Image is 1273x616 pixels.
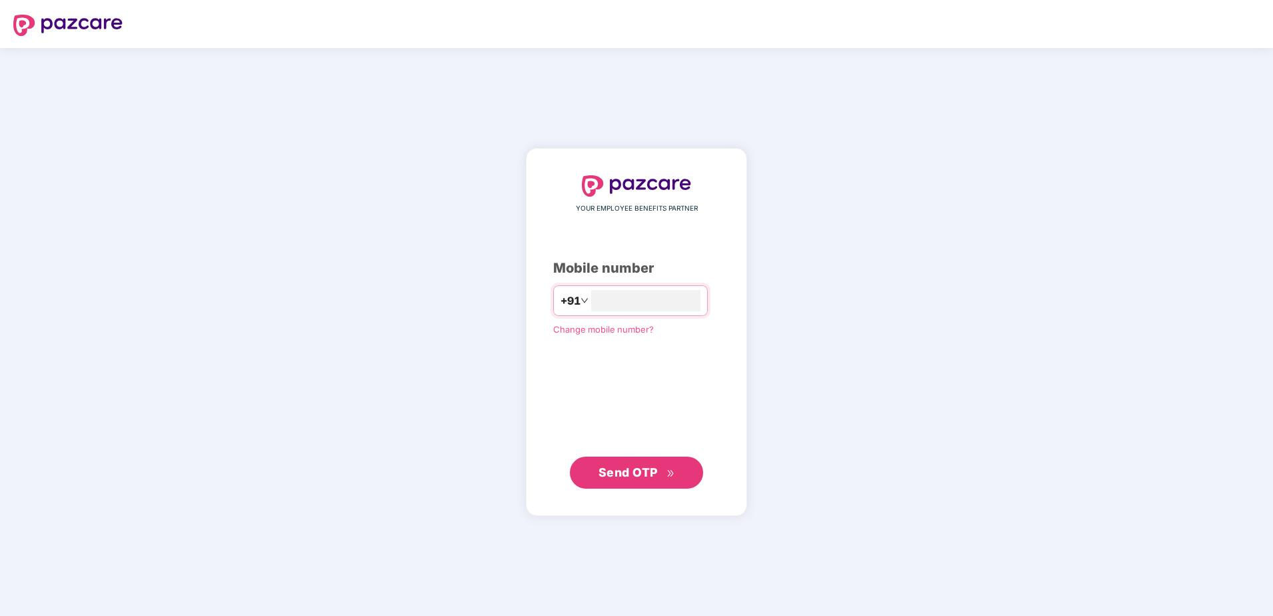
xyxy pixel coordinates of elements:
[553,324,654,335] a: Change mobile number?
[13,15,123,36] img: logo
[599,465,658,479] span: Send OTP
[582,175,691,197] img: logo
[576,203,698,214] span: YOUR EMPLOYEE BENEFITS PARTNER
[666,469,675,478] span: double-right
[570,457,703,489] button: Send OTPdouble-right
[553,258,720,279] div: Mobile number
[581,297,589,305] span: down
[561,293,581,309] span: +91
